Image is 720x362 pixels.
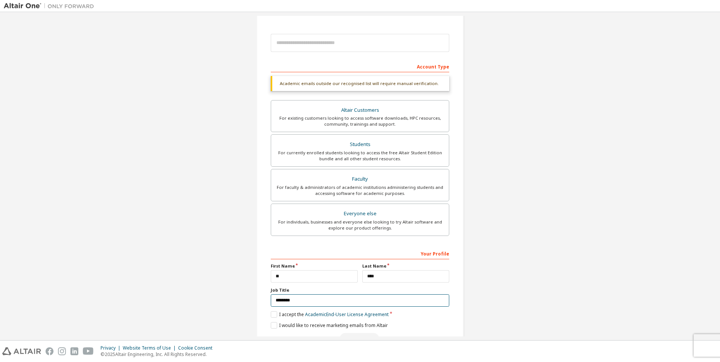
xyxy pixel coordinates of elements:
[276,174,444,184] div: Faculty
[4,2,98,10] img: Altair One
[276,115,444,127] div: For existing customers looking to access software downloads, HPC resources, community, trainings ...
[123,345,178,351] div: Website Terms of Use
[276,208,444,219] div: Everyone else
[362,263,449,269] label: Last Name
[271,247,449,259] div: Your Profile
[83,347,94,355] img: youtube.svg
[70,347,78,355] img: linkedin.svg
[271,76,449,91] div: Academic emails outside our recognised list will require manual verification.
[46,347,53,355] img: facebook.svg
[271,311,389,318] label: I accept the
[276,184,444,196] div: For faculty & administrators of academic institutions administering students and accessing softwa...
[276,219,444,231] div: For individuals, businesses and everyone else looking to try Altair software and explore our prod...
[305,311,389,318] a: Academic End-User License Agreement
[276,139,444,150] div: Students
[271,60,449,72] div: Account Type
[101,345,123,351] div: Privacy
[271,263,358,269] label: First Name
[101,351,217,357] p: © 2025 Altair Engineering, Inc. All Rights Reserved.
[271,322,388,329] label: I would like to receive marketing emails from Altair
[271,287,449,293] label: Job Title
[178,345,217,351] div: Cookie Consent
[276,105,444,116] div: Altair Customers
[276,150,444,162] div: For currently enrolled students looking to access the free Altair Student Edition bundle and all ...
[2,347,41,355] img: altair_logo.svg
[271,333,449,344] div: Read and acccept EULA to continue
[58,347,66,355] img: instagram.svg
